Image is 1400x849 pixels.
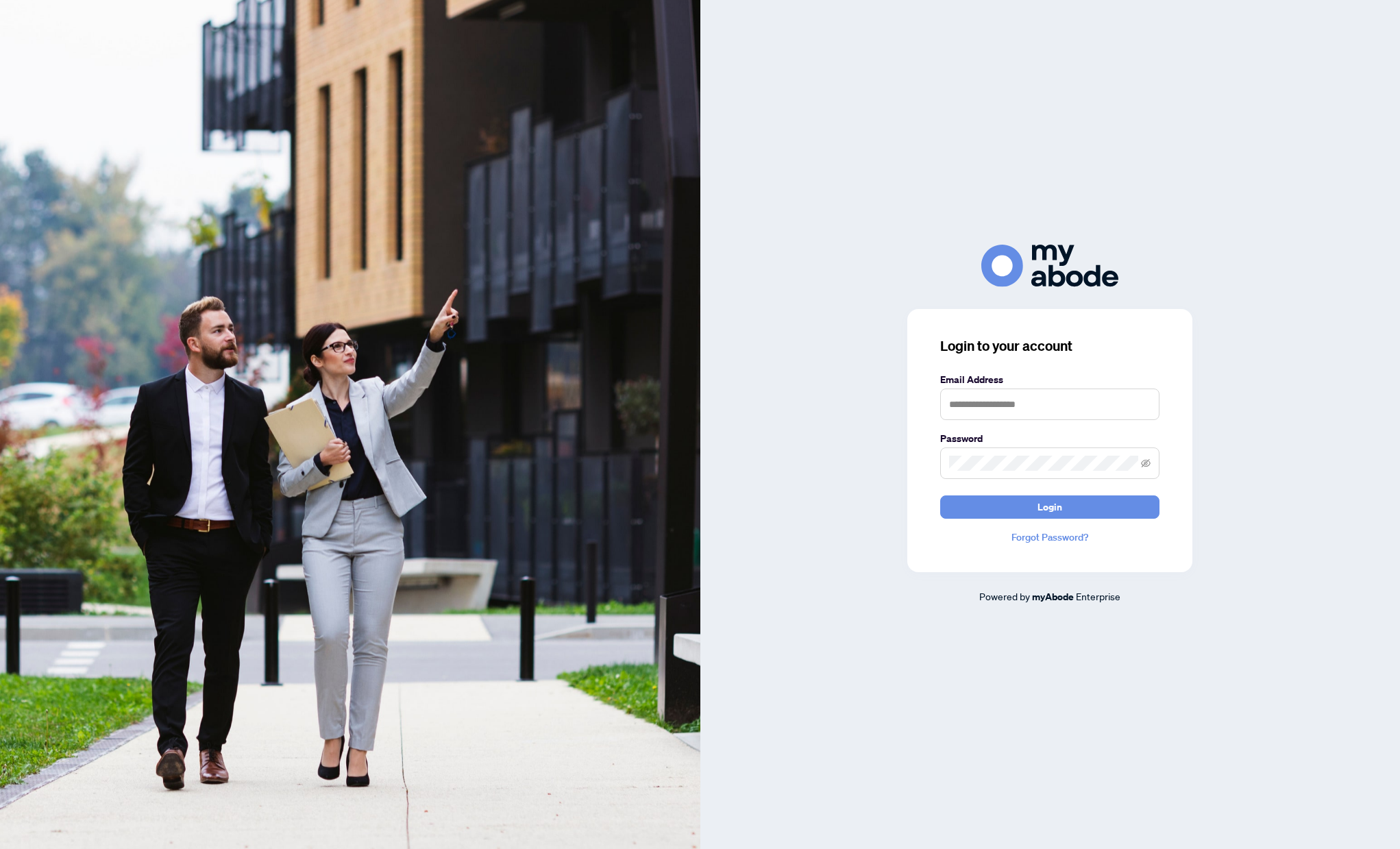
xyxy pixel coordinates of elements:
button: Login [940,495,1159,519]
label: Password [940,431,1159,446]
label: Email Address [940,372,1159,387]
a: myAbode [1032,589,1074,604]
span: Powered by [979,590,1030,602]
img: ma-logo [981,245,1118,286]
span: Enterprise [1076,590,1120,602]
a: Forgot Password? [940,530,1159,545]
span: eye-invisible [1141,458,1151,468]
span: Login [1037,496,1062,518]
h3: Login to your account [940,336,1159,356]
